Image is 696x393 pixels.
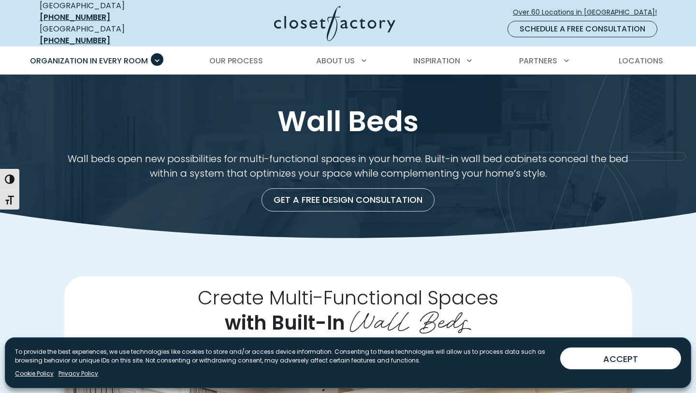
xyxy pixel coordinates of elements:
[413,55,460,66] span: Inspiration
[619,55,663,66] span: Locations
[198,284,498,311] span: Create Multi-Functional Spaces
[225,309,345,336] span: with Built-In
[40,12,110,23] a: [PHONE_NUMBER]
[350,299,472,338] span: Wall Beds
[316,55,355,66] span: About Us
[507,21,657,37] a: Schedule a Free Consultation
[519,55,557,66] span: Partners
[64,151,632,181] p: Wall beds open new possibilities for multi-functional spaces in your home. Built-in wall bed cabi...
[560,348,681,369] button: ACCEPT
[512,4,665,21] a: Over 60 Locations in [GEOGRAPHIC_DATA]!
[23,47,673,75] nav: Primary Menu
[209,55,263,66] span: Our Process
[274,6,395,41] img: Closet Factory Logo
[513,7,665,17] span: Over 60 Locations in [GEOGRAPHIC_DATA]!
[58,369,98,378] a: Privacy Policy
[38,103,658,140] h1: Wall Beds
[15,369,54,378] a: Cookie Policy
[261,188,435,212] a: Get a Free Design Consultation
[40,23,180,46] div: [GEOGRAPHIC_DATA]
[30,55,148,66] span: Organization in Every Room
[15,348,552,365] p: To provide the best experiences, we use technologies like cookies to store and/or access device i...
[40,35,110,46] a: [PHONE_NUMBER]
